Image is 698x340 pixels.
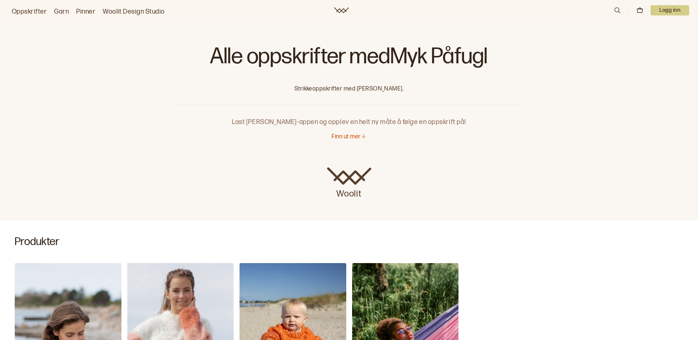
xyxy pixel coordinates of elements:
a: Garn [54,7,69,17]
a: Woolit [327,167,371,200]
p: Strikkeoppskrifter med [PERSON_NAME]. [174,85,524,93]
button: User dropdown [651,5,689,15]
p: Last [PERSON_NAME]-appen og opplev en helt ny måte å følge en oppskrift på! [174,105,524,127]
p: Logg inn [651,5,689,15]
p: Finn ut mer [332,133,361,141]
a: Oppskrifter [12,7,47,17]
a: Pinner [76,7,95,17]
img: Woolit [327,167,371,185]
a: Woolit Design Studio [103,7,165,17]
p: Woolit [327,185,371,200]
h1: Alle oppskrifter med Myk Påfugl [174,44,524,74]
a: Woolit [334,7,349,13]
button: Finn ut mer [332,133,366,141]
